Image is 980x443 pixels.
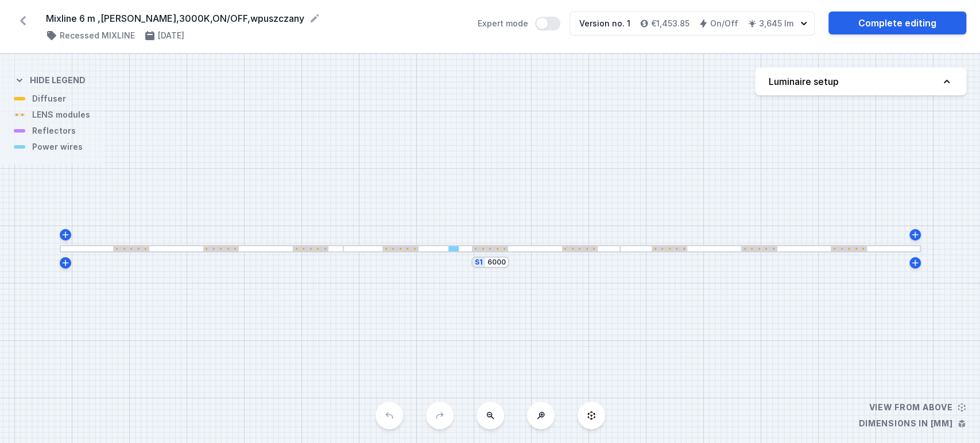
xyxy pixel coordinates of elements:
[46,11,464,25] form: Mixline 6 m ,[PERSON_NAME],3000K,ON/OFF,wpuszczany
[651,18,690,29] h4: €1,453.85
[535,17,560,30] button: Expert mode
[769,75,839,88] h4: Luminaire setup
[30,75,86,86] h4: Hide legend
[570,11,815,36] button: Version no. 1€1,453.85On/Off3,645 lm
[14,65,86,93] button: Hide legend
[710,18,738,29] h4: On/Off
[828,11,966,34] a: Complete editing
[309,13,320,24] button: Rename project
[60,30,135,41] h4: Recessed MIXLINE
[158,30,184,41] h4: [DATE]
[759,18,793,29] h4: 3,645 lm
[478,17,560,30] label: Expert mode
[579,18,630,29] div: Version no. 1
[755,68,966,95] button: Luminaire setup
[487,258,506,267] input: Dimension [mm]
